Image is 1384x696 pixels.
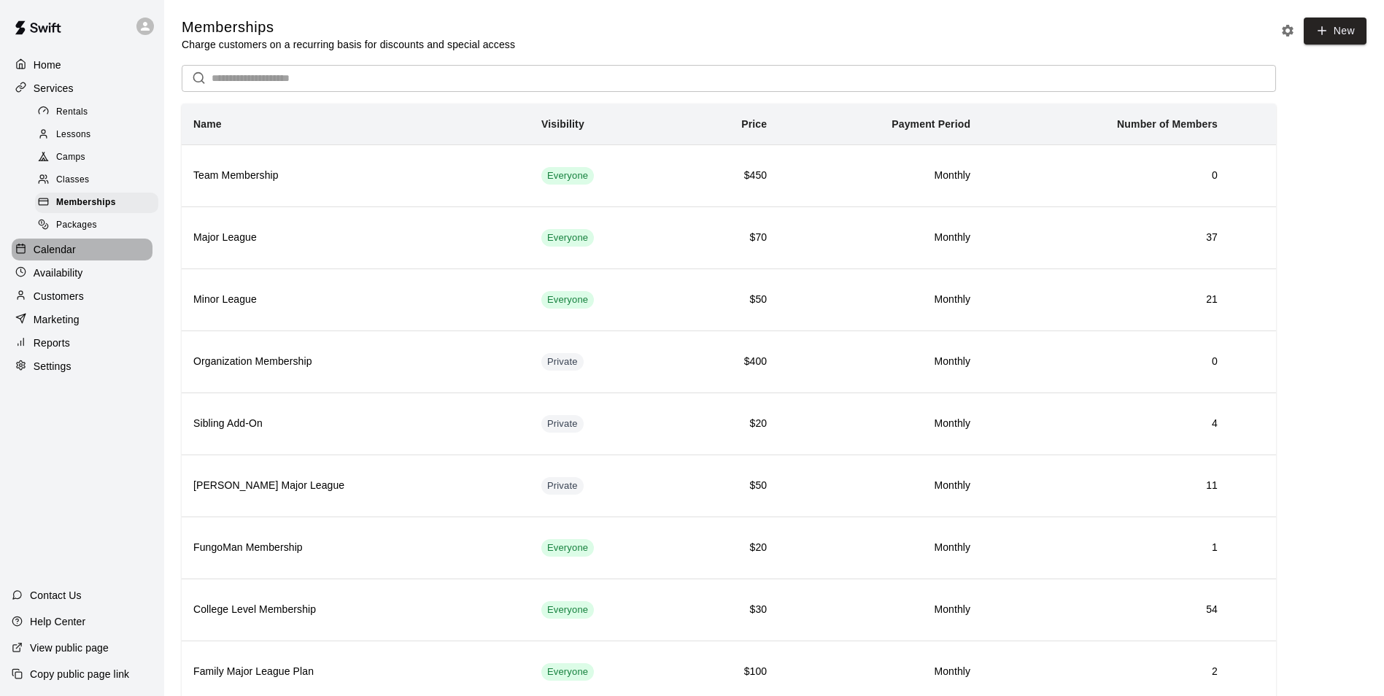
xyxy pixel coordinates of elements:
span: Private [541,479,584,493]
div: Camps [35,147,158,168]
span: Lessons [56,128,91,142]
a: Home [12,54,152,76]
h5: Memberships [182,18,515,37]
h6: 2 [994,664,1218,680]
h6: College Level Membership [193,602,518,618]
b: Number of Members [1117,118,1218,130]
div: Customers [12,285,152,307]
div: This membership is hidden from the memberships page [541,353,584,371]
h6: 4 [994,416,1218,432]
h6: Monthly [790,540,970,556]
p: Customers [34,289,84,303]
div: Packages [35,215,158,236]
a: Camps [35,147,164,169]
h6: Monthly [790,168,970,184]
div: Rentals [35,102,158,123]
p: View public page [30,641,109,655]
div: This membership is visible to all customers [541,167,594,185]
span: Everyone [541,293,594,307]
h6: 11 [994,478,1218,494]
span: Everyone [541,169,594,183]
span: Everyone [541,603,594,617]
span: Everyone [541,665,594,679]
h6: Team Membership [193,168,518,184]
p: Copy public page link [30,667,129,681]
p: Contact Us [30,588,82,603]
p: Calendar [34,242,76,257]
b: Visibility [541,118,584,130]
b: Name [193,118,222,130]
a: Availability [12,262,152,284]
h6: FungoMan Membership [193,540,518,556]
h6: Monthly [790,416,970,432]
p: Availability [34,266,83,280]
span: Rentals [56,105,88,120]
h6: [PERSON_NAME] Major League [193,478,518,494]
h6: Monthly [790,230,970,246]
a: Memberships [35,192,164,214]
h6: Organization Membership [193,354,518,370]
p: Help Center [30,614,85,629]
h6: $50 [693,478,768,494]
a: Classes [35,169,164,192]
h6: Monthly [790,664,970,680]
a: Marketing [12,309,152,330]
p: Charge customers on a recurring basis for discounts and special access [182,37,515,52]
h6: 37 [994,230,1218,246]
h6: $400 [693,354,768,370]
p: Marketing [34,312,80,327]
div: Classes [35,170,158,190]
span: Camps [56,150,85,165]
div: This membership is hidden from the memberships page [541,477,584,495]
h6: Major League [193,230,518,246]
span: Private [541,355,584,369]
h6: Monthly [790,292,970,308]
p: Home [34,58,61,72]
h6: $30 [693,602,768,618]
div: This membership is hidden from the memberships page [541,415,584,433]
button: Memberships settings [1277,20,1299,42]
a: Calendar [12,239,152,260]
h6: Monthly [790,354,970,370]
span: Everyone [541,541,594,555]
h6: Minor League [193,292,518,308]
a: Reports [12,332,152,354]
h6: 21 [994,292,1218,308]
h6: 0 [994,168,1218,184]
h6: 1 [994,540,1218,556]
h6: Monthly [790,478,970,494]
div: This membership is visible to all customers [541,291,594,309]
a: Settings [12,355,152,377]
div: Memberships [35,193,158,213]
h6: $50 [693,292,768,308]
a: Services [12,77,152,99]
h6: Sibling Add-On [193,416,518,432]
a: New [1304,18,1366,45]
h6: $20 [693,540,768,556]
p: Reports [34,336,70,350]
h6: $70 [693,230,768,246]
h6: $20 [693,416,768,432]
a: Rentals [35,101,164,123]
span: Memberships [56,196,116,210]
span: Private [541,417,584,431]
div: This membership is visible to all customers [541,663,594,681]
h6: Monthly [790,602,970,618]
b: Payment Period [892,118,970,130]
h6: Family Major League Plan [193,664,518,680]
h6: 0 [994,354,1218,370]
h6: $100 [693,664,768,680]
h6: $450 [693,168,768,184]
div: This membership is visible to all customers [541,539,594,557]
b: Price [741,118,767,130]
p: Settings [34,359,71,374]
div: This membership is visible to all customers [541,229,594,247]
a: Packages [35,214,164,237]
